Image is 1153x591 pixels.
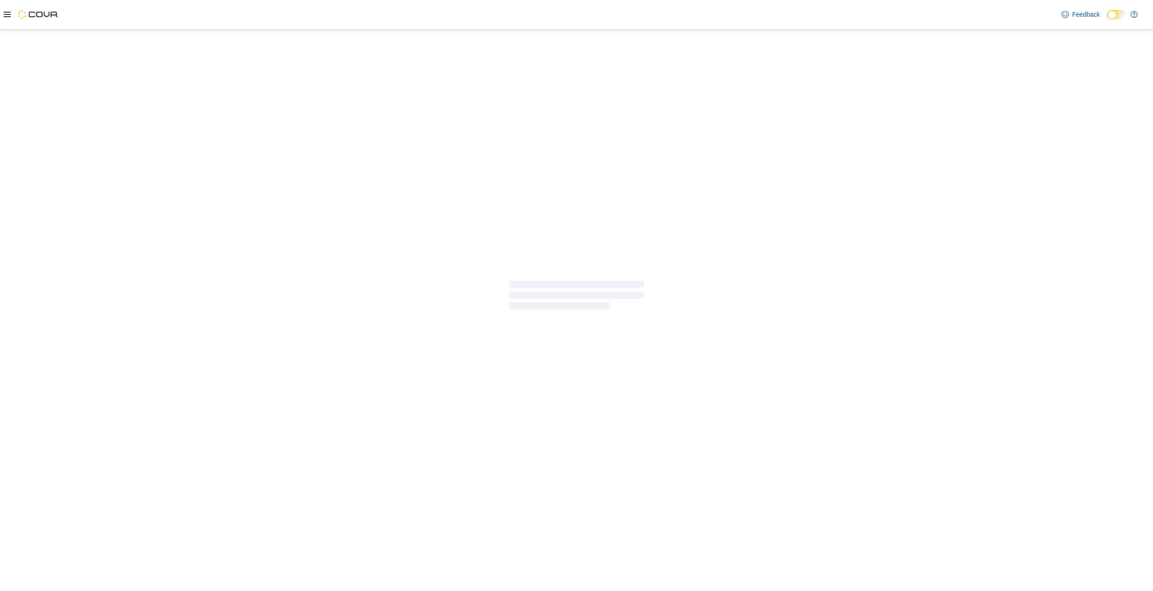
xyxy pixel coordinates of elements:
img: Cova [18,10,59,19]
input: Dark Mode [1107,10,1126,19]
span: Loading [509,283,644,311]
span: Feedback [1072,10,1100,19]
a: Feedback [1058,5,1103,23]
